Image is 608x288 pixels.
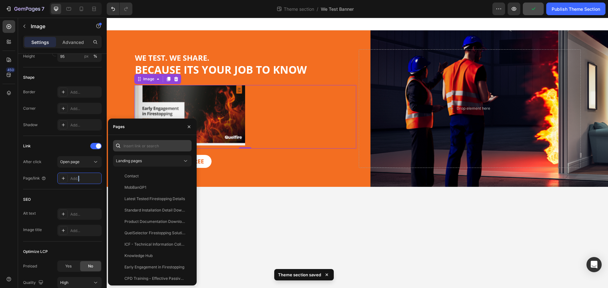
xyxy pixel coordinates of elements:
[23,227,42,233] div: Image title
[23,249,48,254] div: Optimize LCP
[70,228,100,234] div: Add...
[124,230,185,236] div: QuelSelector Firestopping Solution Finder Tool
[88,263,93,269] span: No
[70,122,100,128] div: Add...
[124,185,146,190] div: MobBanGP1
[23,197,31,202] div: SEO
[124,264,184,270] div: Early Engagement in Firestopping
[124,219,185,224] div: Product Documentation Downloads
[113,140,192,151] input: Insert link or search
[124,173,139,179] div: Contact
[282,6,315,12] span: Theme section
[31,22,85,30] p: Image
[107,3,132,15] div: Undo/Redo
[60,159,79,164] span: Open page
[70,106,100,112] div: Add...
[31,39,49,46] p: Settings
[107,18,608,288] iframe: Design area
[84,53,89,59] div: px
[70,176,100,181] div: Add...
[23,53,35,59] label: Height
[65,263,72,269] span: Yes
[23,106,36,111] div: Corner
[3,3,47,15] button: 7
[350,88,383,93] div: Drop element here
[321,6,354,12] span: We Test Banner
[23,159,41,165] div: After click
[57,51,102,62] input: px%
[113,124,125,130] div: Pages
[116,158,142,163] span: Landing pages
[317,6,318,12] span: /
[552,6,600,12] div: Publish Theme Section
[23,143,31,149] div: Link
[23,89,35,95] div: Border
[92,52,99,60] button: px
[70,89,100,95] div: Add...
[70,211,100,217] div: Add...
[23,211,36,216] div: Alt text
[93,53,97,59] div: %
[60,280,68,285] span: High
[23,122,38,128] div: Shadow
[124,276,185,281] div: CPD Training - Effective Passive Fire Protection
[124,253,153,259] div: Knowledge Hub
[113,155,192,167] button: Landing pages
[546,3,605,15] button: Publish Theme Section
[83,52,90,60] button: %
[57,156,102,168] button: Open page
[23,279,45,287] div: Quality
[41,5,44,13] p: 7
[586,257,602,272] div: Open Intercom Messenger
[23,263,37,269] div: Preload
[124,207,185,213] div: Standard Installation Detail Downloads
[278,272,321,278] p: Theme section saved
[6,67,15,72] div: 450
[124,242,185,247] div: ICF - Technical Information Collection Form
[23,75,35,80] div: Shape
[124,196,185,202] div: Latest Tested Firestopping Details
[23,175,46,181] div: Page/link
[62,39,84,46] p: Advanced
